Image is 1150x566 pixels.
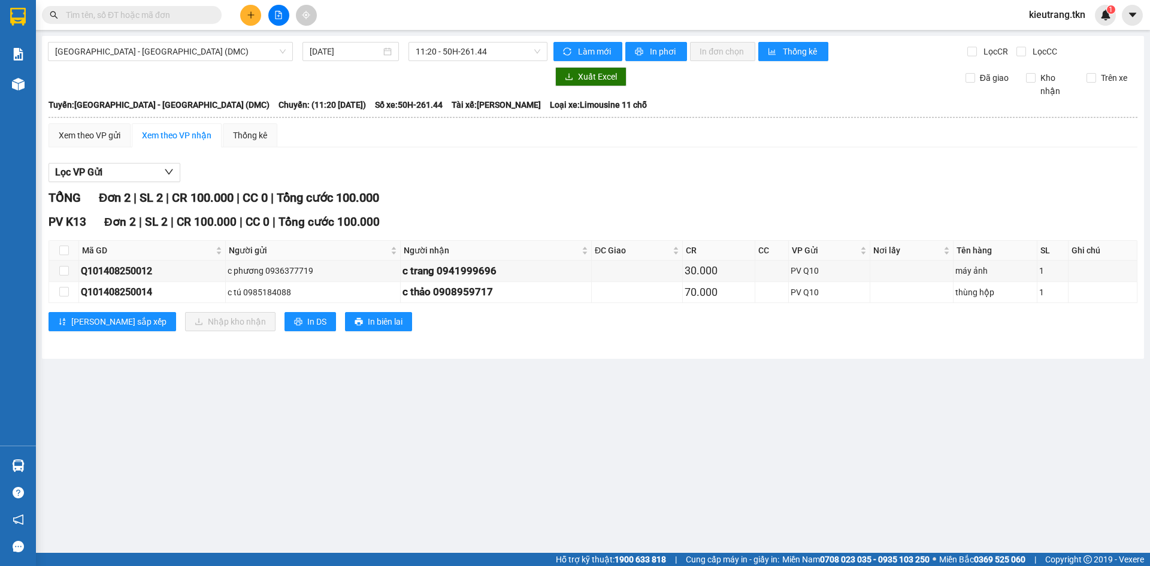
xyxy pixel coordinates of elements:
[233,129,267,142] div: Thống kê
[12,48,25,60] img: solution-icon
[1034,553,1036,566] span: |
[355,317,363,327] span: printer
[240,215,243,229] span: |
[1096,71,1132,84] span: Trên xe
[563,47,573,57] span: sync
[172,190,234,205] span: CR 100.000
[271,190,274,205] span: |
[782,553,930,566] span: Miền Nam
[81,264,223,279] div: Q101408250012
[310,45,381,58] input: 14/08/2025
[635,47,645,57] span: printer
[615,555,666,564] strong: 1900 633 818
[1037,241,1069,261] th: SL
[650,45,677,58] span: In phơi
[59,129,120,142] div: Xem theo VP gửi
[228,286,398,299] div: c tú 0985184088
[939,553,1025,566] span: Miền Bắc
[685,262,753,279] div: 30.000
[177,215,237,229] span: CR 100.000
[79,282,226,303] td: Q101408250014
[99,190,131,205] span: Đơn 2
[345,312,412,331] button: printerIn biên lai
[402,263,589,279] div: c trang 0941999696
[55,43,286,60] span: Sài Gòn - Tây Ninh (DMC)
[58,317,66,327] span: sort-ascending
[955,264,1035,277] div: máy ảnh
[82,244,213,257] span: Mã GD
[302,11,310,19] span: aim
[237,190,240,205] span: |
[139,215,142,229] span: |
[791,286,868,299] div: PV Q10
[145,215,168,229] span: SL 2
[1019,7,1095,22] span: kieutrang.tkn
[555,67,627,86] button: downloadXuất Excel
[49,312,176,331] button: sort-ascending[PERSON_NAME] sắp xếp
[1109,5,1113,14] span: 1
[578,45,613,58] span: Làm mới
[683,241,755,261] th: CR
[755,241,789,261] th: CC
[274,11,283,19] span: file-add
[81,284,223,299] div: Q101408250014
[228,264,398,277] div: c phương 0936377719
[50,11,58,19] span: search
[273,215,276,229] span: |
[1084,555,1092,564] span: copyright
[792,244,858,257] span: VP Gửi
[375,98,443,111] span: Số xe: 50H-261.44
[12,78,25,90] img: warehouse-icon
[1039,264,1067,277] div: 1
[13,487,24,498] span: question-circle
[104,215,136,229] span: Đơn 2
[1127,10,1138,20] span: caret-down
[240,5,261,26] button: plus
[595,244,670,257] span: ĐC Giao
[49,163,180,182] button: Lọc VP Gửi
[975,71,1013,84] span: Đã giao
[142,129,211,142] div: Xem theo VP nhận
[285,312,336,331] button: printerIn DS
[955,286,1035,299] div: thùng hộp
[1107,5,1115,14] sup: 1
[1100,10,1111,20] img: icon-new-feature
[49,215,86,229] span: PV K13
[13,514,24,525] span: notification
[140,190,163,205] span: SL 2
[791,264,868,277] div: PV Q10
[933,557,936,562] span: ⚪️
[13,541,24,552] span: message
[164,167,174,177] span: down
[134,190,137,205] span: |
[307,315,326,328] span: In DS
[783,45,819,58] span: Thống kê
[166,190,169,205] span: |
[416,43,540,60] span: 11:20 - 50H-261.44
[789,261,870,282] td: PV Q10
[1122,5,1143,26] button: caret-down
[243,190,268,205] span: CC 0
[55,165,102,180] span: Lọc VP Gửi
[294,317,302,327] span: printer
[79,261,226,282] td: Q101408250012
[279,215,380,229] span: Tổng cước 100.000
[768,47,778,57] span: bar-chart
[556,553,666,566] span: Hỗ trợ kỹ thuật:
[368,315,402,328] span: In biên lai
[404,244,579,257] span: Người nhận
[979,45,1010,58] span: Lọc CR
[1036,71,1078,98] span: Kho nhận
[820,555,930,564] strong: 0708 023 035 - 0935 103 250
[550,98,647,111] span: Loại xe: Limousine 11 chỗ
[49,100,270,110] b: Tuyến: [GEOGRAPHIC_DATA] - [GEOGRAPHIC_DATA] (DMC)
[171,215,174,229] span: |
[49,190,81,205] span: TỔNG
[954,241,1037,261] th: Tên hàng
[1028,45,1059,58] span: Lọc CC
[247,11,255,19] span: plus
[675,553,677,566] span: |
[578,70,617,83] span: Xuất Excel
[690,42,755,61] button: In đơn chọn
[758,42,828,61] button: bar-chartThống kê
